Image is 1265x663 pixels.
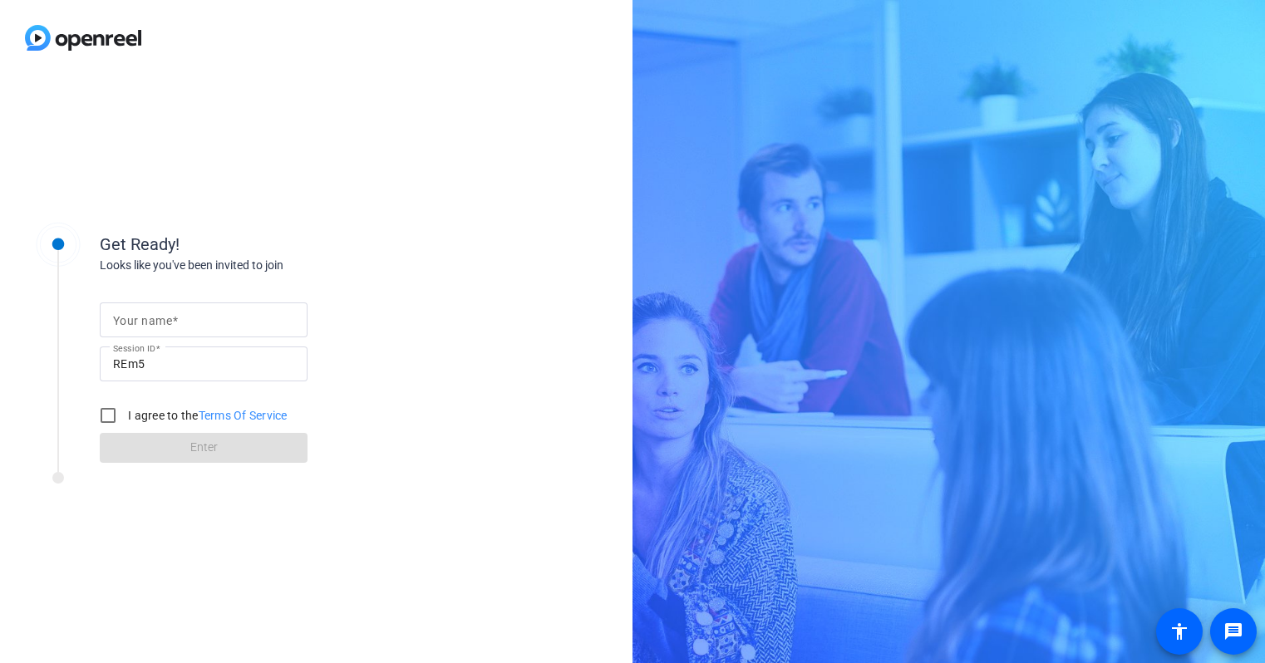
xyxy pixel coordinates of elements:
mat-label: Session ID [113,343,155,353]
div: Get Ready! [100,232,432,257]
a: Terms Of Service [199,409,288,422]
div: Looks like you've been invited to join [100,257,432,274]
mat-icon: message [1223,621,1243,641]
mat-icon: accessibility [1169,621,1189,641]
label: I agree to the [125,407,288,424]
mat-label: Your name [113,314,172,327]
